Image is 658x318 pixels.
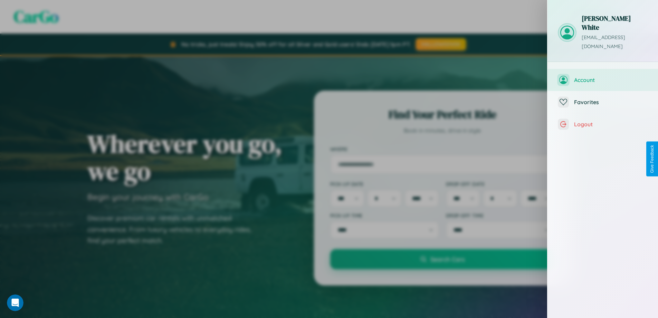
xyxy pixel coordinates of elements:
[574,99,648,106] span: Favorites
[547,69,658,91] button: Account
[650,145,655,173] div: Give Feedback
[574,76,648,83] span: Account
[574,121,648,128] span: Logout
[7,294,23,311] iframe: Intercom live chat
[547,113,658,135] button: Logout
[582,14,648,32] h3: [PERSON_NAME] White
[547,91,658,113] button: Favorites
[582,33,648,51] p: [EMAIL_ADDRESS][DOMAIN_NAME]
